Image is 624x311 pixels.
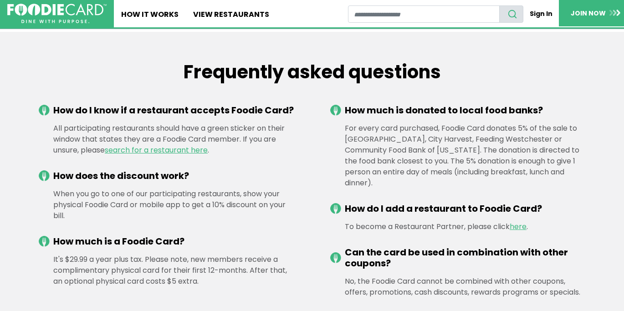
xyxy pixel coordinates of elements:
[510,221,527,232] a: here
[39,123,294,156] div: All participating restaurants should have a green sticker on their window that states they are a ...
[499,5,523,23] button: search
[39,189,294,221] div: When you go to one of our participating restaurants, show your physical Foodie Card or mobile app...
[53,236,294,247] h5: How much is a Foodie Card?
[53,105,294,116] h5: How do I know if a restaurant accepts Foodie Card?
[330,221,585,232] div: To become a Restaurant Partner, please click .
[348,5,500,23] input: restaurant search
[53,170,294,181] h5: How does the discount work?
[330,276,585,298] div: No, the Foodie Card cannot be combined with other coupons, offers, promotions, cash discounts, re...
[39,61,585,83] h2: Frequently asked questions
[345,247,585,269] h5: Can the card be used in combination with other coupons?
[523,5,559,22] a: Sign In
[7,4,107,24] img: FoodieCard; Eat, Drink, Save, Donate
[105,145,208,155] a: search for a restaurant here
[345,105,585,116] h5: How much is donated to local food banks?
[330,123,585,189] div: For every card purchased, Foodie Card donates 5% of the sale to [GEOGRAPHIC_DATA], City Harvest, ...
[39,254,294,287] div: It's $29.99 a year plus tax. Please note, new members receive a complimentary physical card for t...
[345,203,585,214] h5: How do I add a restaurant to Foodie Card?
